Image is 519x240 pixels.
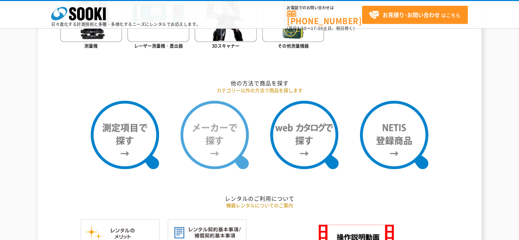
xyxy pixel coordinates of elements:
h2: レンタルのご利用について [60,195,459,202]
span: 17:30 [311,25,323,31]
p: 日々進化する計測技術と多種・多様化するニーズにレンタルでお応えします。 [51,22,201,26]
span: お電話でのお問い合わせは [287,6,362,10]
img: NETIS登録商品 [360,101,428,169]
img: webカタログで探す [270,101,338,169]
span: 8:50 [297,25,307,31]
a: [PHONE_NUMBER] [287,11,362,25]
span: (平日 ～ 土日、祝日除く) [287,25,355,31]
p: 機器レンタルについてのご案内 [60,202,459,209]
span: はこちら [369,10,460,20]
span: その他測量機器 [278,42,309,49]
span: 測量機 [84,42,98,49]
span: レーザー測量機・墨出器 [134,42,183,49]
strong: お見積り･お問い合わせ [383,11,440,19]
h2: 他の方法で商品を探す [60,80,459,87]
img: 測定項目で探す [91,101,159,169]
span: 3Dスキャナー [212,42,240,49]
img: メーカーで探す [181,101,249,169]
p: カテゴリー以外の方法で商品を探します [60,87,459,94]
a: お見積り･お問い合わせはこちら [362,6,468,24]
